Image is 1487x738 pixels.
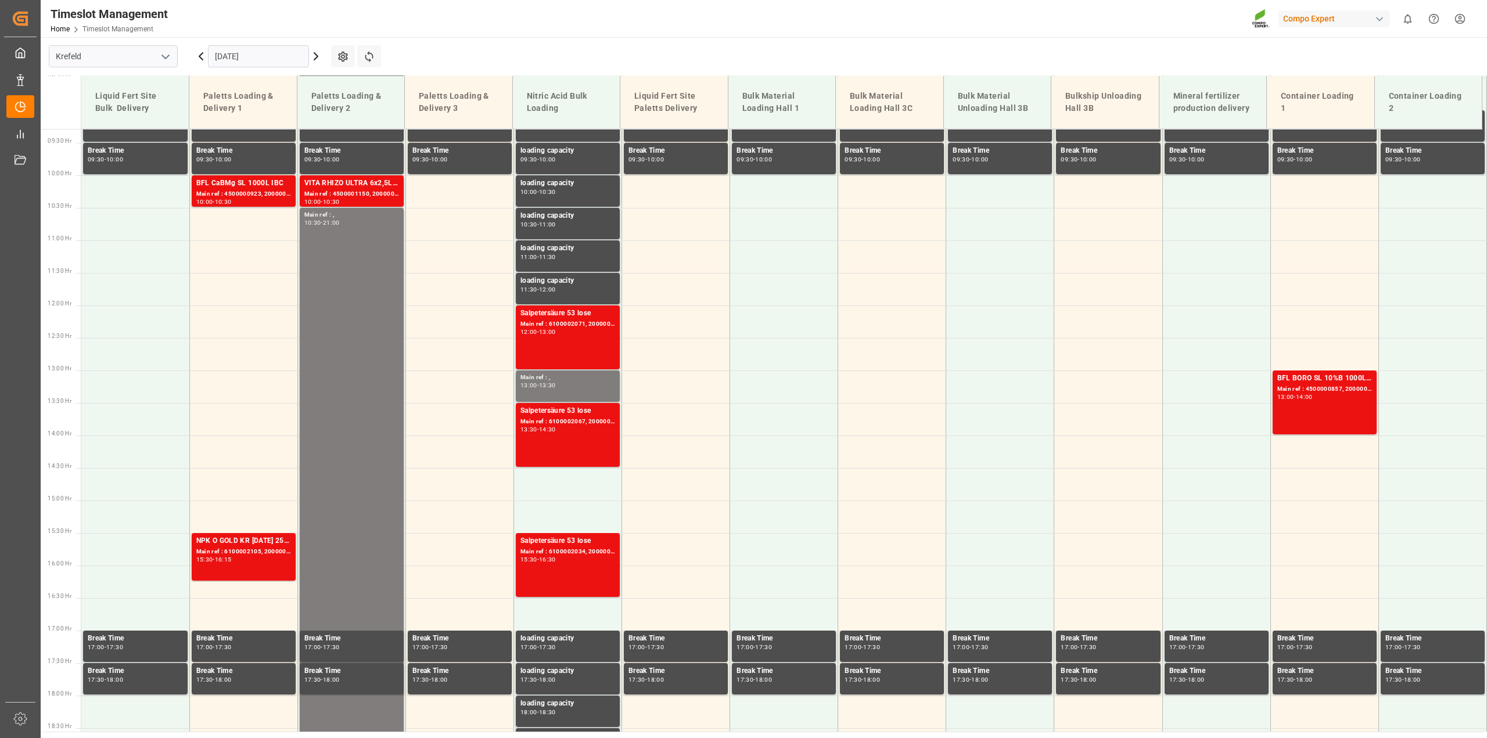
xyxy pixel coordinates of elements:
[213,157,214,162] div: -
[520,645,537,650] div: 17:00
[1186,645,1187,650] div: -
[1385,677,1402,682] div: 17:30
[48,560,71,567] span: 16:00 Hr
[539,557,556,562] div: 16:30
[737,677,753,682] div: 17:30
[48,398,71,404] span: 13:30 Hr
[1169,157,1186,162] div: 09:30
[1294,157,1295,162] div: -
[304,220,321,225] div: 10:30
[196,677,213,682] div: 17:30
[522,85,611,119] div: Nitric Acid Bulk Loading
[196,535,291,547] div: NPK O GOLD KR [DATE] 25kg (x60) IT
[845,157,861,162] div: 09:30
[537,329,539,334] div: -
[196,157,213,162] div: 09:30
[861,157,863,162] div: -
[520,275,615,287] div: loading capacity
[737,157,753,162] div: 09:30
[88,145,183,157] div: Break Time
[106,645,123,650] div: 17:30
[196,645,213,650] div: 17:00
[48,300,71,307] span: 12:00 Hr
[537,287,539,292] div: -
[304,145,399,157] div: Break Time
[1404,645,1421,650] div: 17:30
[520,210,615,222] div: loading capacity
[845,145,939,157] div: Break Time
[321,677,322,682] div: -
[647,645,664,650] div: 17:30
[953,157,969,162] div: 09:30
[520,145,615,157] div: loading capacity
[628,677,645,682] div: 17:30
[213,645,214,650] div: -
[539,710,556,715] div: 18:30
[48,658,71,664] span: 17:30 Hr
[323,199,340,204] div: 10:30
[323,645,340,650] div: 17:30
[520,535,615,547] div: Salpetersäure 53 lose
[755,645,772,650] div: 17:30
[953,645,969,650] div: 17:00
[412,633,507,645] div: Break Time
[520,308,615,319] div: Salpetersäure 53 lose
[1296,394,1313,399] div: 14:00
[537,557,539,562] div: -
[520,319,615,329] div: Main ref : 6100002071, 2000001560
[1277,373,1372,384] div: BFL BORO SL 10%B 1000L IBC (2024) MTO;BFL Kelp LG1 1000L IBC (WW)BFL Kelp LG1 1000L IBC (WW)BFL B...
[537,677,539,682] div: -
[199,85,288,119] div: Paletts Loading & Delivery 1
[1186,677,1187,682] div: -
[537,222,539,227] div: -
[196,665,291,677] div: Break Time
[953,145,1047,157] div: Break Time
[645,157,647,162] div: -
[1421,6,1447,32] button: Help Center
[1402,677,1404,682] div: -
[156,48,174,66] button: open menu
[755,157,772,162] div: 10:00
[537,427,539,432] div: -
[323,677,340,682] div: 18:00
[1294,645,1295,650] div: -
[1278,8,1395,30] button: Compo Expert
[48,625,71,632] span: 17:00 Hr
[1077,645,1079,650] div: -
[953,677,969,682] div: 17:30
[520,677,537,682] div: 17:30
[863,645,880,650] div: 17:30
[1061,85,1150,119] div: Bulkship Unloading Hall 3B
[48,170,71,177] span: 10:00 Hr
[1404,157,1421,162] div: 10:00
[48,528,71,534] span: 15:30 Hr
[1384,85,1473,119] div: Container Loading 2
[429,677,431,682] div: -
[737,665,831,677] div: Break Time
[520,243,615,254] div: loading capacity
[1188,645,1205,650] div: 17:30
[1296,157,1313,162] div: 10:00
[1385,645,1402,650] div: 17:00
[196,633,291,645] div: Break Time
[539,329,556,334] div: 13:00
[969,157,971,162] div: -
[412,145,507,157] div: Break Time
[845,665,939,677] div: Break Time
[304,157,321,162] div: 09:30
[628,145,723,157] div: Break Time
[88,645,105,650] div: 17:00
[1277,157,1294,162] div: 09:30
[647,677,664,682] div: 18:00
[971,677,988,682] div: 18:00
[48,268,71,274] span: 11:30 Hr
[431,677,448,682] div: 18:00
[215,677,232,682] div: 18:00
[520,287,537,292] div: 11:30
[213,199,214,204] div: -
[645,645,647,650] div: -
[1277,384,1372,394] div: Main ref : 4500000857, 2000000778
[412,645,429,650] div: 17:00
[1277,633,1372,645] div: Break Time
[304,645,321,650] div: 17:00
